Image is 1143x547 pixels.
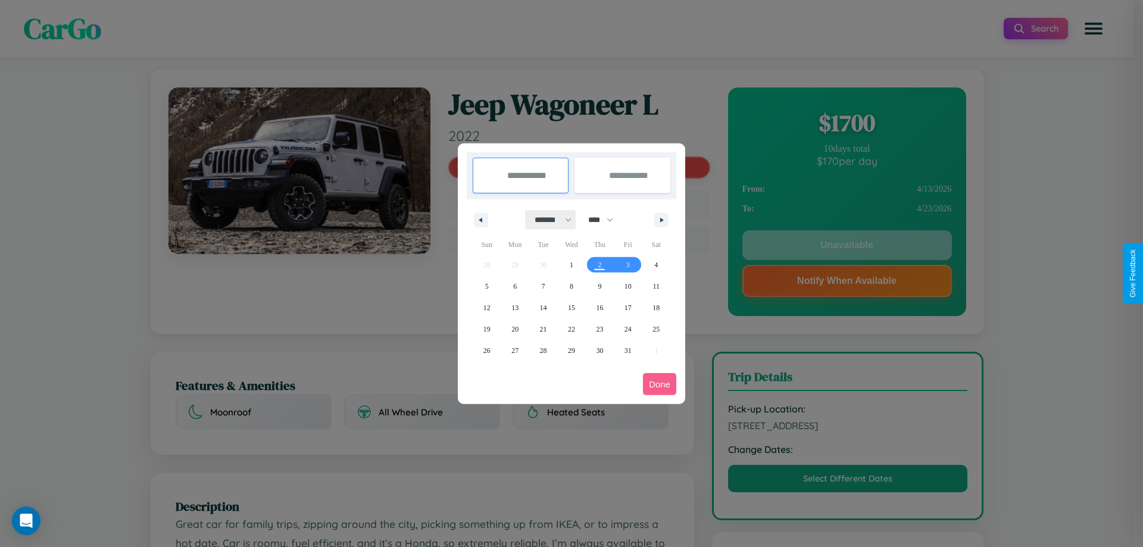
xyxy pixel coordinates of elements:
[568,297,575,318] span: 15
[624,297,632,318] span: 17
[542,276,545,297] span: 7
[483,318,491,340] span: 19
[654,254,658,276] span: 4
[596,297,603,318] span: 16
[529,276,557,297] button: 7
[483,340,491,361] span: 26
[570,254,573,276] span: 1
[501,297,529,318] button: 13
[614,340,642,361] button: 31
[596,318,603,340] span: 23
[501,235,529,254] span: Mon
[540,297,547,318] span: 14
[586,235,614,254] span: Thu
[652,276,660,297] span: 11
[586,254,614,276] button: 2
[652,297,660,318] span: 18
[624,318,632,340] span: 24
[614,318,642,340] button: 24
[557,254,585,276] button: 1
[501,276,529,297] button: 6
[511,340,519,361] span: 27
[652,318,660,340] span: 25
[614,235,642,254] span: Fri
[473,276,501,297] button: 5
[626,254,630,276] span: 3
[557,318,585,340] button: 22
[485,276,489,297] span: 5
[586,297,614,318] button: 16
[557,276,585,297] button: 8
[529,340,557,361] button: 28
[557,235,585,254] span: Wed
[529,297,557,318] button: 14
[642,318,670,340] button: 25
[473,318,501,340] button: 19
[473,297,501,318] button: 12
[570,276,573,297] span: 8
[614,276,642,297] button: 10
[598,276,601,297] span: 9
[473,235,501,254] span: Sun
[624,340,632,361] span: 31
[614,254,642,276] button: 3
[540,340,547,361] span: 28
[513,276,517,297] span: 6
[473,340,501,361] button: 26
[511,297,519,318] span: 13
[483,297,491,318] span: 12
[624,276,632,297] span: 10
[642,254,670,276] button: 4
[529,318,557,340] button: 21
[586,318,614,340] button: 23
[642,235,670,254] span: Sat
[586,340,614,361] button: 30
[540,318,547,340] span: 21
[642,297,670,318] button: 18
[511,318,519,340] span: 20
[501,340,529,361] button: 27
[568,340,575,361] span: 29
[12,507,40,535] div: Open Intercom Messenger
[557,297,585,318] button: 15
[568,318,575,340] span: 22
[557,340,585,361] button: 29
[529,235,557,254] span: Tue
[586,276,614,297] button: 9
[614,297,642,318] button: 17
[501,318,529,340] button: 20
[643,373,676,395] button: Done
[1129,249,1137,298] div: Give Feedback
[598,254,601,276] span: 2
[642,276,670,297] button: 11
[596,340,603,361] span: 30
